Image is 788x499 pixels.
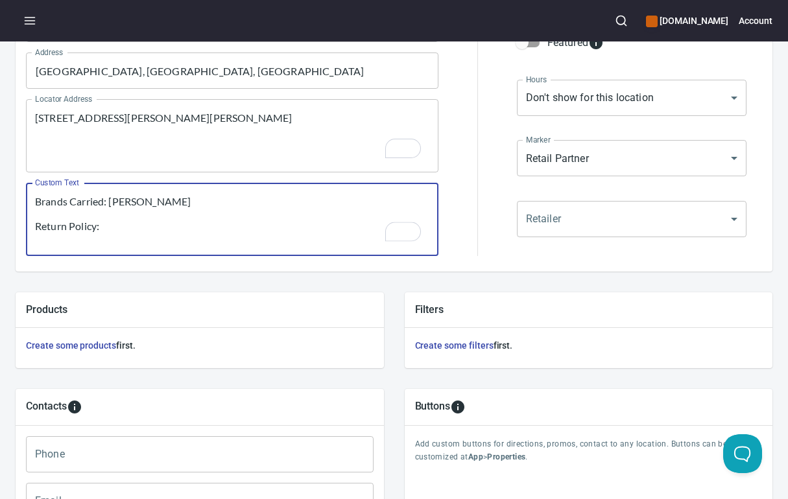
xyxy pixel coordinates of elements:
[517,140,746,176] div: Retail Partner
[26,338,374,353] h6: first.
[415,438,763,464] p: Add custom buttons for directions, promos, contact to any location. Buttons can be customized at > .
[646,6,728,35] div: Manage your apps
[415,303,763,316] h5: Filters
[588,35,604,51] svg: Featured locations are moved to the top of the search results list.
[739,14,772,28] h6: Account
[517,201,746,237] div: ​
[646,14,728,28] h6: [DOMAIN_NAME]
[67,399,82,415] svg: To add custom contact information for locations, please go to Apps > Properties > Contacts.
[723,434,762,473] iframe: Help Scout Beacon - Open
[35,111,429,161] textarea: To enrich screen reader interactions, please activate Accessibility in Grammarly extension settings
[26,399,67,415] h5: Contacts
[646,16,658,27] button: color-CE600E
[517,80,746,116] div: Don't show for this location
[487,452,525,461] b: Properties
[415,340,494,351] a: Create some filters
[26,303,374,316] h5: Products
[415,399,451,415] h5: Buttons
[26,340,116,351] a: Create some products
[547,35,604,51] div: Featured
[739,6,772,35] button: Account
[35,195,429,244] textarea: To enrich screen reader interactions, please activate Accessibility in Grammarly extension settings
[468,452,483,461] b: App
[450,399,466,415] svg: To add custom buttons for locations, please go to Apps > Properties > Buttons.
[607,6,636,35] button: Search
[415,338,763,353] h6: first.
